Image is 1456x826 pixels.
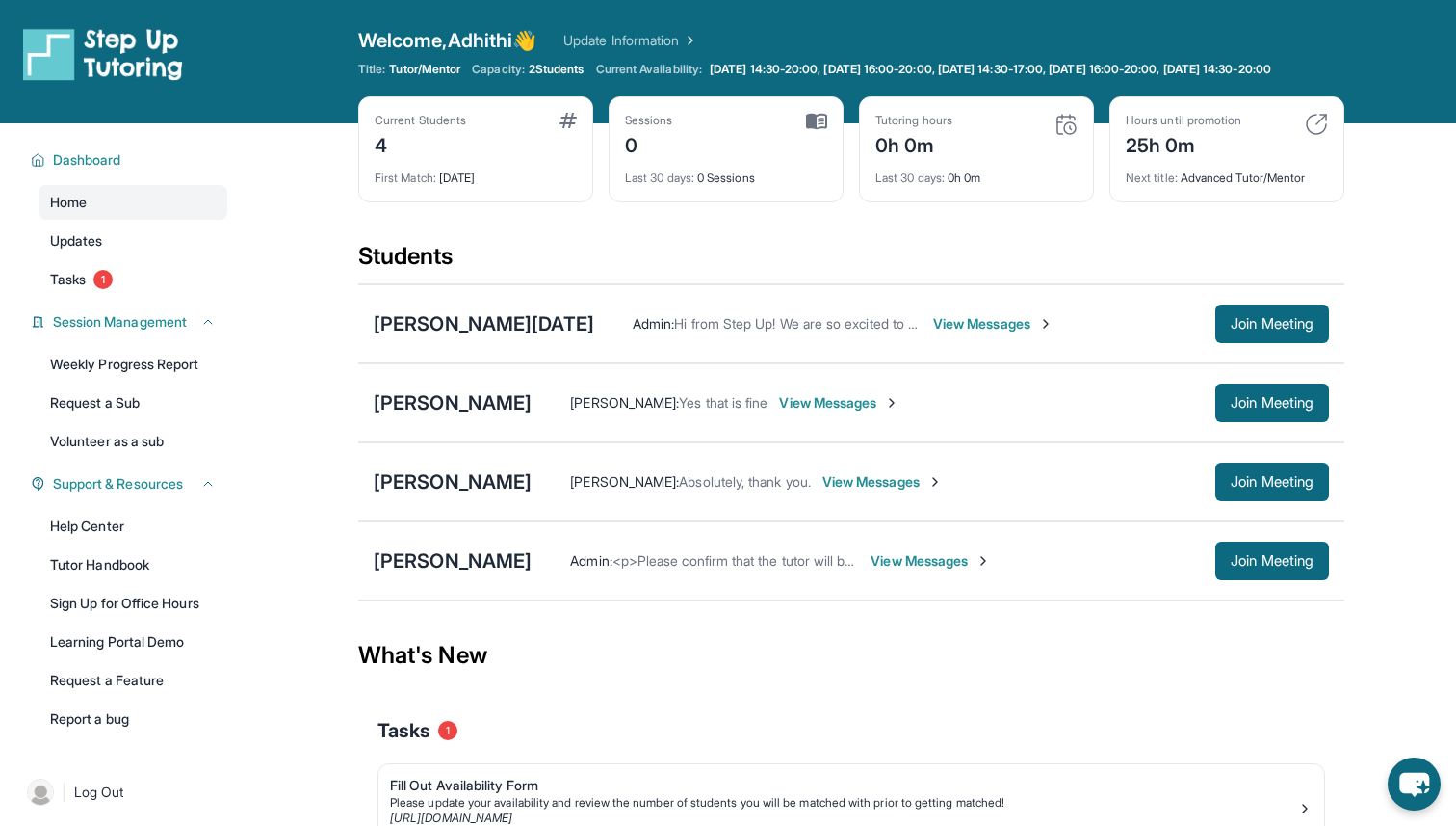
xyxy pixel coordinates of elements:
[390,795,1297,811] div: Please update your availability and review the number of students you will be matched with prior ...
[1126,171,1178,185] span: Next title :
[62,781,66,804] span: |
[875,171,945,185] span: Last 30 days :
[377,717,430,744] span: Tasks
[875,159,1078,186] div: 0h 0m
[559,113,577,128] img: card
[358,241,1344,283] div: Students
[1231,555,1313,567] span: Join Meeting
[1126,159,1328,186] div: Advanced Tutor/Mentor
[39,586,227,621] a: Sign Up for Office Hours
[633,315,674,332] span: Admin :
[679,31,698,50] img: Chevron Right
[39,509,227,544] a: Help Center
[1231,397,1313,409] span: Join Meeting
[50,193,87,212] span: Home
[53,150,121,170] span: Dashboard
[563,31,698,50] a: Update Information
[822,472,943,492] span: View Messages
[1231,476,1313,488] span: Join Meeting
[374,389,532,416] div: [PERSON_NAME]
[358,613,1344,698] div: What's New
[358,27,536,54] span: Welcome, Adhithi 👋
[375,159,577,186] div: [DATE]
[625,113,673,128] div: Sessions
[1305,113,1328,136] img: card
[679,394,767,411] span: Yes that is fine
[45,312,216,332] button: Session Management
[927,474,943,490] img: Chevron-Right
[1215,384,1329,422] button: Join Meeting
[389,62,460,77] span: Tutor/Mentor
[39,625,227,659] a: Learning Portal Demo
[39,224,227,258] a: Updates
[375,128,466,159] div: 4
[39,702,227,736] a: Report a bug
[612,552,1308,569] span: <p>Please confirm that the tutor will be able to attend your first assigned meeting time before j...
[933,314,1053,333] span: View Messages
[975,553,991,569] img: Chevron-Right
[39,386,227,420] a: Request a Sub
[884,395,899,411] img: Chevron-Right
[375,171,436,185] span: First Match :
[1215,542,1329,580] button: Join Meeting
[570,552,611,569] span: Admin :
[39,663,227,698] a: Request a Feature
[706,62,1275,77] a: [DATE] 14:30-20:00, [DATE] 16:00-20:00, [DATE] 14:30-17:00, [DATE] 16:00-20:00, [DATE] 14:30-20:00
[1231,318,1313,330] span: Join Meeting
[596,62,702,77] span: Current Availability:
[358,62,385,77] span: Title:
[74,783,124,802] span: Log Out
[875,113,952,128] div: Tutoring hours
[529,62,585,77] span: 2 Students
[1215,305,1329,343] button: Join Meeting
[1038,316,1053,332] img: Chevron-Right
[39,185,227,220] a: Home
[50,270,86,289] span: Tasks
[50,231,103,251] span: Updates
[472,62,525,77] span: Capacity:
[625,171,694,185] span: Last 30 days :
[39,424,227,459] a: Volunteer as a sub
[625,128,673,159] div: 0
[679,473,811,490] span: Absolutely, thank you.
[570,394,679,411] span: [PERSON_NAME] :
[375,113,466,128] div: Current Students
[45,474,216,493] button: Support & Resources
[39,547,227,582] a: Tutor Handbook
[53,474,183,493] span: Support & Resources
[1126,128,1241,159] div: 25h 0m
[374,547,532,574] div: [PERSON_NAME]
[27,779,54,806] img: user-img
[438,721,457,740] span: 1
[93,270,113,289] span: 1
[53,312,187,332] span: Session Management
[570,473,679,490] span: [PERSON_NAME] :
[1126,113,1241,128] div: Hours until promotion
[1215,463,1329,501] button: Join Meeting
[374,468,532,495] div: [PERSON_NAME]
[625,159,827,186] div: 0 Sessions
[19,771,227,813] a: |Log Out
[875,128,952,159] div: 0h 0m
[1054,113,1078,136] img: card
[39,347,227,382] a: Weekly Progress Report
[390,811,512,825] a: [URL][DOMAIN_NAME]
[45,150,216,170] button: Dashboard
[23,27,183,81] img: logo
[779,393,899,413] span: View Messages
[710,62,1271,77] span: [DATE] 14:30-20:00, [DATE] 16:00-20:00, [DATE] 14:30-17:00, [DATE] 16:00-20:00, [DATE] 14:30-20:00
[374,310,594,337] div: [PERSON_NAME][DATE]
[871,551,991,571] span: View Messages
[1388,758,1441,811] button: chat-button
[806,113,827,130] img: card
[39,262,227,297] a: Tasks1
[390,776,1297,795] div: Fill Out Availability Form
